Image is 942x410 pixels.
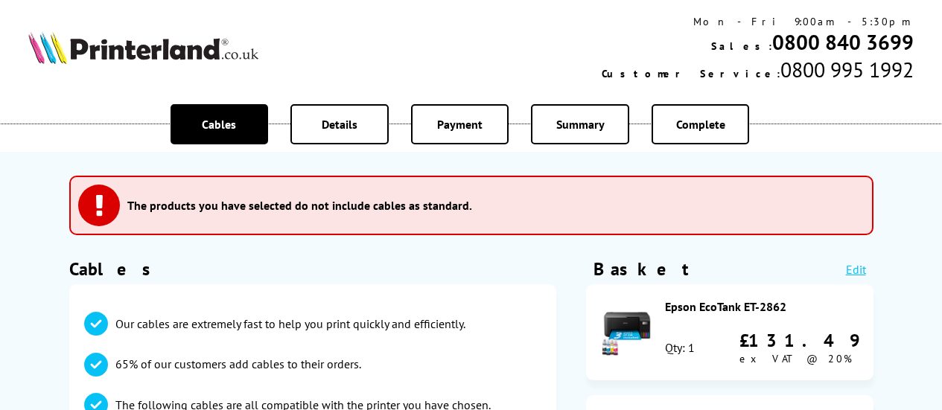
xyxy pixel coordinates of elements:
[665,340,695,355] div: Qty: 1
[780,56,914,83] span: 0800 995 1992
[739,329,859,352] div: £131.49
[602,15,914,28] div: Mon - Fri 9:00am - 5:30pm
[556,117,605,132] span: Summary
[115,315,465,332] p: Our cables are extremely fast to help you print quickly and efficiently.
[739,352,852,365] span: ex VAT @ 20%
[202,117,236,132] span: Cables
[665,299,859,314] div: Epson EcoTank ET-2862
[28,31,258,64] img: Printerland Logo
[772,28,914,56] a: 0800 840 3699
[115,356,361,372] p: 65% of our customers add cables to their orders.
[127,198,472,213] h3: The products you have selected do not include cables as standard.
[676,117,725,132] span: Complete
[601,305,653,357] img: Epson EcoTank ET-2862
[602,67,780,80] span: Customer Service:
[437,117,483,132] span: Payment
[593,257,690,281] div: Basket
[69,257,556,281] h1: Cables
[711,39,772,53] span: Sales:
[322,117,357,132] span: Details
[846,262,866,277] a: Edit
